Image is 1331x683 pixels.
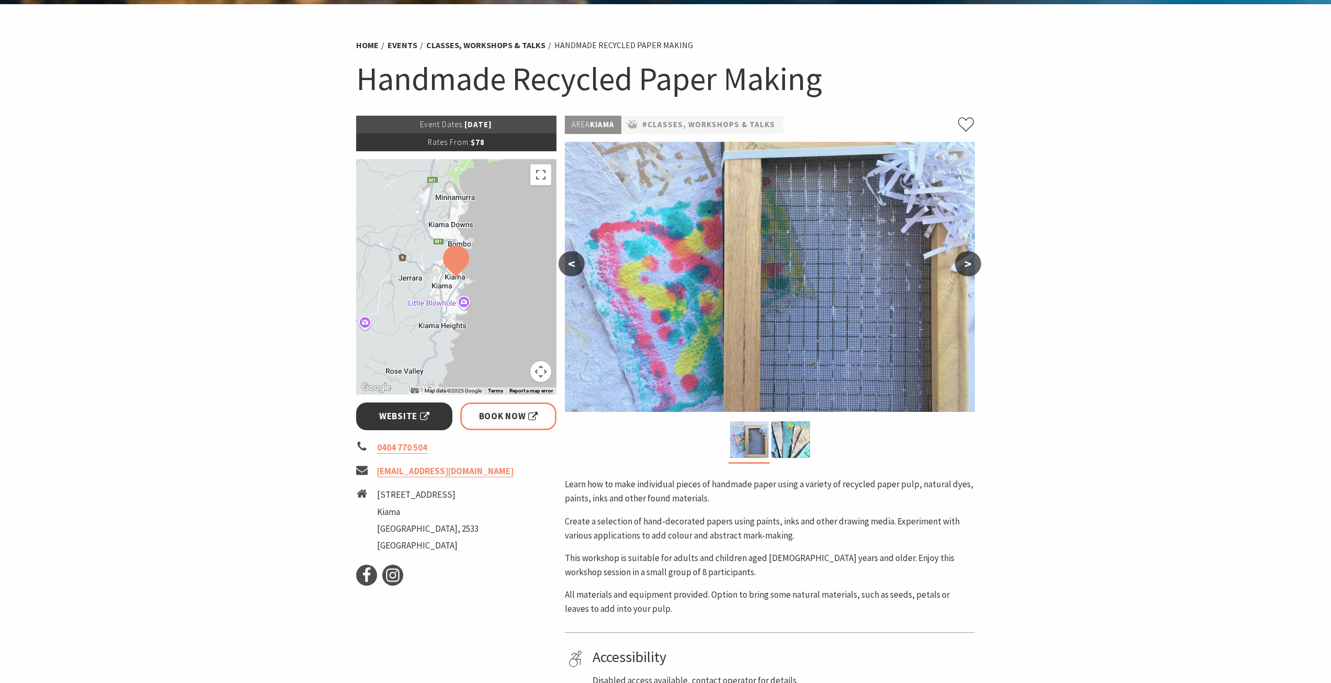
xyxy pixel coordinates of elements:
[460,402,557,430] a: Book Now
[730,421,769,458] img: Handmade Paper
[565,477,975,506] p: Learn how to make individual pieces of handmade paper using a variety of recycled paper pulp, nat...
[377,488,479,502] li: [STREET_ADDRESS]
[356,58,975,100] h1: Handmade Recycled Paper Making
[565,116,621,134] p: Kiama
[488,388,503,394] a: Terms (opens in new tab)
[554,39,693,52] li: Handmade Recycled Paper Making
[565,551,975,579] p: This workshop is suitable for adults and children aged [DEMOGRAPHIC_DATA] years and older. Enjoy ...
[426,40,545,51] a: Classes, Workshops & Talks
[359,381,393,395] a: Open this area in Google Maps (opens a new window)
[559,251,585,276] button: <
[359,381,393,395] img: Google
[356,40,379,51] a: Home
[377,522,479,536] li: [GEOGRAPHIC_DATA], 2533
[377,465,514,477] a: [EMAIL_ADDRESS][DOMAIN_NAME]
[509,388,553,394] a: Report a map error
[411,387,418,395] button: Keyboard shortcuts
[377,505,479,519] li: Kiama
[593,648,971,666] h4: Accessibility
[565,142,975,412] img: Handmade Paper
[642,118,775,131] a: #Classes, Workshops & Talks
[565,514,975,543] p: Create a selection of hand-decorated papers using paints, inks and other drawing media. Experimen...
[356,133,557,151] p: $78
[479,409,538,423] span: Book Now
[572,119,590,129] span: Area
[530,361,551,382] button: Map camera controls
[428,137,471,147] span: Rates From:
[771,421,810,458] img: Recycled Paper
[955,251,981,276] button: >
[377,539,479,553] li: [GEOGRAPHIC_DATA]
[356,402,453,430] a: Website
[565,588,975,616] p: All materials and equipment provided. Option to bring some natural materials, such as seeds, peta...
[377,442,427,454] a: 0404 770 504
[356,116,557,133] p: [DATE]
[425,388,482,394] span: Map data ©2025 Google
[388,40,417,51] a: Events
[530,164,551,185] button: Toggle fullscreen view
[420,119,464,129] span: Event Dates:
[379,409,429,423] span: Website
